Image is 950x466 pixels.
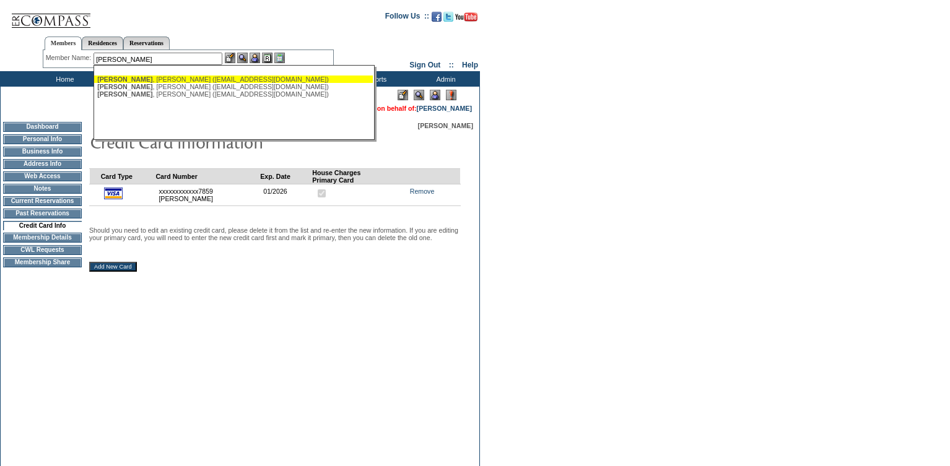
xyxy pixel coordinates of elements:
[155,184,260,205] td: xxxxxxxxxxxx7859 [PERSON_NAME]
[123,37,170,50] a: Reservations
[97,83,370,90] div: , [PERSON_NAME] ([EMAIL_ADDRESS][DOMAIN_NAME])
[455,12,477,22] img: Subscribe to our YouTube Channel
[260,168,312,184] td: Exp. Date
[417,105,472,112] a: [PERSON_NAME]
[3,233,82,243] td: Membership Details
[101,168,156,184] td: Card Type
[443,12,453,22] img: Follow us on Twitter
[414,90,424,100] img: View Mode
[90,129,338,154] img: pgTtlCreditCardInfo.gif
[410,188,435,195] a: Remove
[3,147,82,157] td: Business Info
[274,53,285,63] img: b_calculator.gif
[97,90,370,98] div: , [PERSON_NAME] ([EMAIL_ADDRESS][DOMAIN_NAME])
[3,209,82,218] td: Past Reservations
[104,188,123,199] img: icon_cc_visa.gif
[11,3,91,28] img: Compass Home
[446,90,456,100] img: Log Concern/Member Elevation
[3,134,82,144] td: Personal Info
[250,53,260,63] img: Impersonate
[155,168,260,184] td: Card Number
[312,168,396,184] td: House Charges Primary Card
[97,83,152,90] span: [PERSON_NAME]
[225,53,235,63] img: b_edit.gif
[237,53,248,63] img: View
[385,11,429,25] td: Follow Us ::
[3,122,82,132] td: Dashboard
[430,90,440,100] img: Impersonate
[432,12,442,22] img: Become our fan on Facebook
[3,171,82,181] td: Web Access
[45,37,82,50] a: Members
[89,262,137,272] input: Add New Card
[3,159,82,169] td: Address Info
[3,257,82,267] td: Membership Share
[3,245,82,255] td: CWL Requests
[432,15,442,23] a: Become our fan on Facebook
[46,53,94,63] div: Member Name:
[82,37,123,50] a: Residences
[398,90,408,100] img: Edit Mode
[28,71,99,87] td: Home
[409,71,480,87] td: Admin
[330,105,472,112] span: You are acting on behalf of:
[97,76,370,83] div: , [PERSON_NAME] ([EMAIL_ADDRESS][DOMAIN_NAME])
[449,61,454,69] span: ::
[443,15,453,23] a: Follow us on Twitter
[262,53,272,63] img: Reservations
[3,196,82,206] td: Current Reservations
[3,184,82,194] td: Notes
[462,61,478,69] a: Help
[97,76,152,83] span: [PERSON_NAME]
[89,227,461,241] p: Should you need to edit an existing credit card, please delete it from the list and re-enter the ...
[418,122,473,129] span: [PERSON_NAME]
[97,90,152,98] span: [PERSON_NAME]
[3,221,82,230] td: Credit Card Info
[455,15,477,23] a: Subscribe to our YouTube Channel
[260,184,312,205] td: 01/2026
[409,61,440,69] a: Sign Out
